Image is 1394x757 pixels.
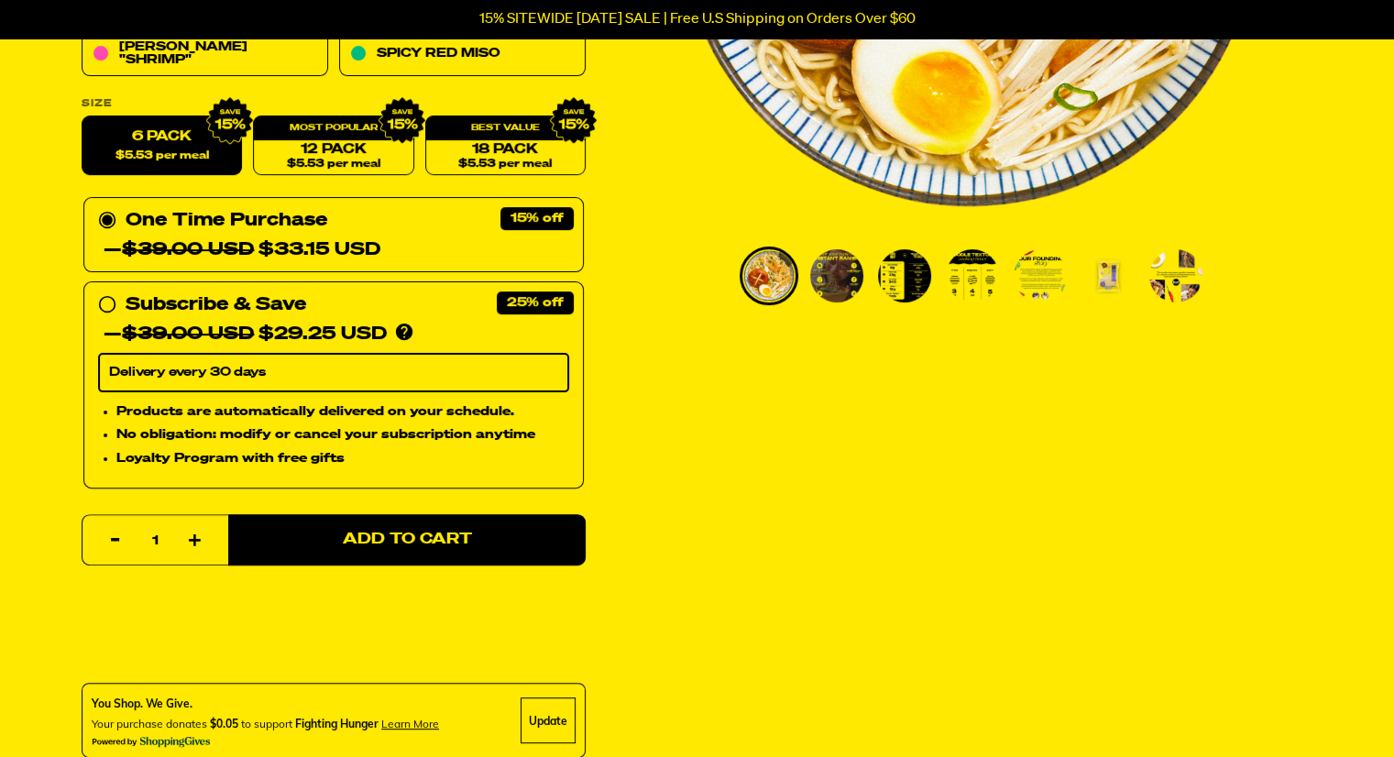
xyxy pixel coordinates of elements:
[458,159,552,170] span: $5.53 per meal
[126,291,306,320] div: Subscribe & Save
[943,247,1002,305] li: Go to slide 4
[295,717,379,730] span: Fighting Hunger
[210,717,238,730] span: $0.05
[116,449,569,469] li: Loyalty Program with free gifts
[228,514,586,565] button: Add to Cart
[104,236,380,265] div: — $33.15 USD
[807,247,866,305] li: Go to slide 2
[241,717,292,730] span: to support
[521,697,576,743] div: Update Cause Button
[549,97,597,145] img: IMG_9632.png
[740,247,798,305] li: Go to slide 1
[115,150,208,162] span: $5.53 per meal
[92,717,207,730] span: Your purchase donates
[878,249,931,302] img: Roasted "Pork" Tonkotsu Ramen
[875,247,934,305] li: Go to slide 3
[286,159,379,170] span: $5.53 per meal
[1079,247,1137,305] li: Go to slide 6
[98,354,569,392] select: Subscribe & Save —$39.00 USD$29.25 USD Products are automatically delivered on your schedule. No ...
[660,247,1276,305] div: PDP main carousel thumbnails
[1011,247,1070,305] li: Go to slide 5
[104,320,387,349] div: — $29.25 USD
[206,97,254,145] img: IMG_9632.png
[116,401,569,422] li: Products are automatically delivered on your schedule.
[946,249,999,302] img: Roasted "Pork" Tonkotsu Ramen
[424,116,585,176] a: 18 Pack$5.53 per meal
[479,11,916,27] p: 15% SITEWIDE [DATE] SALE | Free U.S Shipping on Orders Over $60
[82,116,242,176] label: 6 pack
[1014,249,1067,302] img: Roasted "Pork" Tonkotsu Ramen
[339,31,586,77] a: Spicy Red Miso
[116,425,569,445] li: No obligation: modify or cancel your subscription anytime
[92,736,211,748] img: Powered By ShoppingGives
[122,325,254,344] del: $39.00 USD
[93,515,217,566] input: quantity
[342,532,471,548] span: Add to Cart
[810,249,863,302] img: Roasted "Pork" Tonkotsu Ramen
[92,696,439,712] div: You Shop. We Give.
[1149,249,1202,302] img: Roasted "Pork" Tonkotsu Ramen
[1147,247,1205,305] li: Go to slide 7
[742,249,796,302] img: Roasted "Pork" Tonkotsu Ramen
[98,206,569,265] div: One Time Purchase
[82,31,328,77] a: [PERSON_NAME] "Shrimp"
[122,241,254,259] del: $39.00 USD
[82,99,586,109] label: Size
[381,717,439,730] span: Learn more about donating
[378,97,425,145] img: IMG_9632.png
[1081,249,1135,302] img: Roasted "Pork" Tonkotsu Ramen
[253,116,413,176] a: 12 Pack$5.53 per meal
